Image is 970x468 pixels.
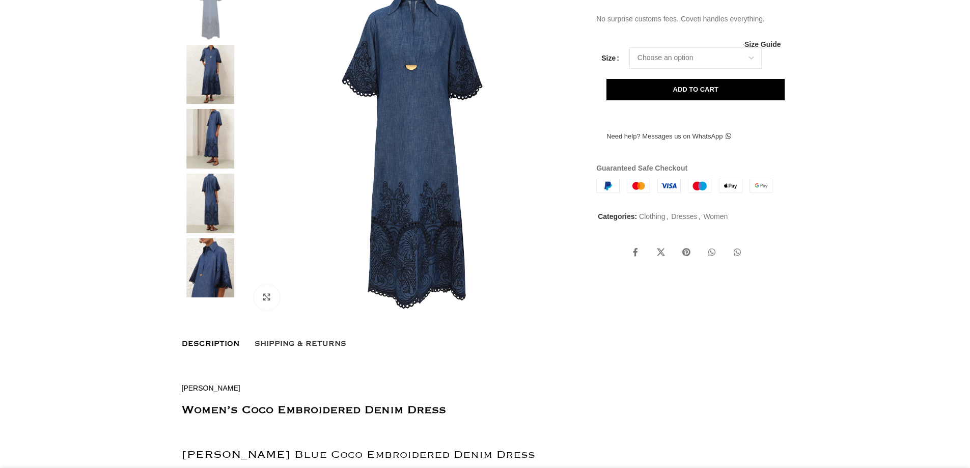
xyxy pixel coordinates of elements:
p: No surprise customs fees. Coveti handles everything. [596,13,788,24]
label: Size [601,52,619,64]
span: Shipping & Returns [255,338,346,349]
a: X social link [651,242,671,263]
img: Zimmermann dresses [179,174,241,233]
a: Shipping & Returns [255,333,346,354]
a: Description [182,333,239,354]
a: [PERSON_NAME] [182,384,240,392]
a: WhatsApp social link [727,242,747,263]
img: Zimmermann dresses [179,45,241,104]
a: WhatsApp social link [702,242,722,263]
button: Add to cart [606,79,785,100]
a: Women [703,212,728,221]
a: Clothing [639,212,665,221]
img: guaranteed-safe-checkout-bordered.j [596,179,773,193]
span: , [666,211,668,222]
strong: Guaranteed Safe Checkout [596,164,687,172]
h2: [PERSON_NAME] Blue Coco Embroidered Denim Dress [182,449,789,461]
span: Categories: [598,212,637,221]
a: Dresses [671,212,697,221]
span: Description [182,338,239,349]
span: , [699,211,701,222]
strong: Women’s Coco Embroidered Denim Dress [182,406,446,414]
img: Zimmermann dress [179,109,241,169]
a: Need help? Messages us on WhatsApp [596,126,741,147]
img: Zimmermann dress [179,238,241,298]
a: Pinterest social link [676,242,697,263]
a: Facebook social link [625,242,646,263]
